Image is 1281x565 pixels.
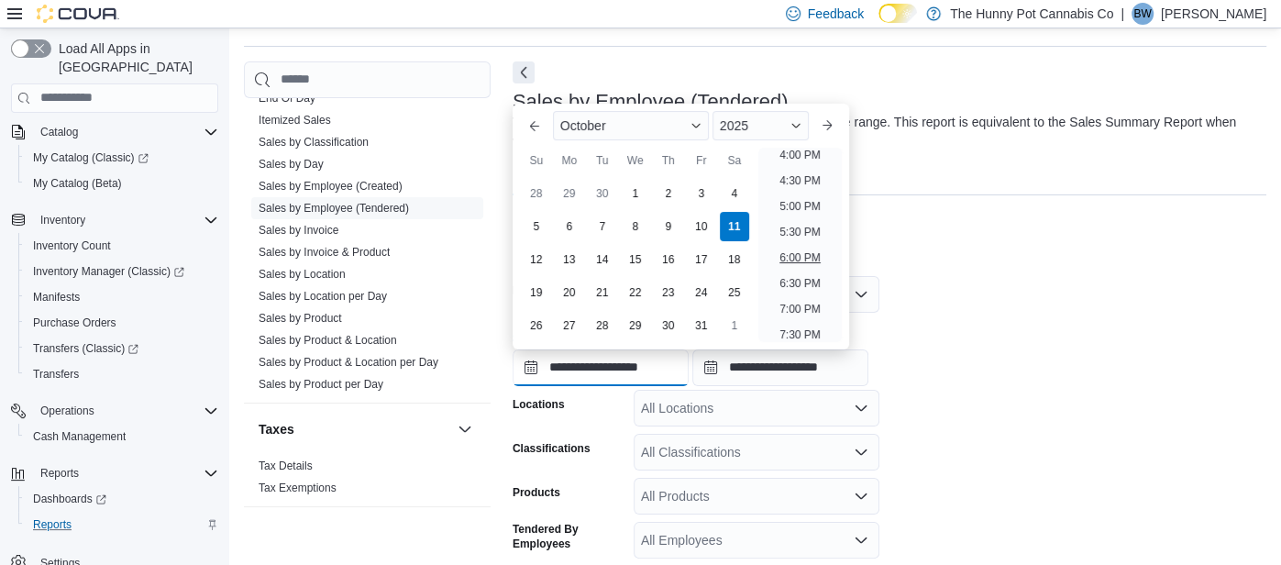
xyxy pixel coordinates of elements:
[26,338,146,360] a: Transfers (Classic)
[37,5,119,23] img: Cova
[513,91,789,113] h3: Sales by Employee (Tendered)
[720,179,749,208] div: day-4
[555,278,584,307] div: day-20
[259,201,409,216] span: Sales by Employee (Tendered)
[522,179,551,208] div: day-28
[588,179,617,208] div: day-30
[654,245,683,274] div: day-16
[26,426,133,448] a: Cash Management
[33,150,149,165] span: My Catalog (Classic)
[26,260,192,282] a: Inventory Manager (Classic)
[712,111,809,140] div: Button. Open the year selector. 2025 is currently selected.
[854,533,868,548] button: Open list of options
[878,4,917,23] input: Dark Mode
[259,268,346,281] a: Sales by Location
[687,278,716,307] div: day-24
[1132,3,1154,25] div: Bonnie Wong
[621,212,650,241] div: day-8
[520,111,549,140] button: Previous Month
[513,113,1257,151] div: View sales totals by tendered employee for a specified date range. This report is equivalent to t...
[33,209,218,231] span: Inventory
[26,488,218,510] span: Dashboards
[259,135,369,150] span: Sales by Classification
[26,147,218,169] span: My Catalog (Classic)
[720,245,749,274] div: day-18
[4,460,226,486] button: Reports
[513,441,591,456] label: Classifications
[18,424,226,449] button: Cash Management
[720,212,749,241] div: day-11
[621,311,650,340] div: day-29
[772,247,828,269] li: 6:00 PM
[33,209,93,231] button: Inventory
[33,290,80,305] span: Manifests
[259,333,397,348] span: Sales by Product & Location
[259,267,346,282] span: Sales by Location
[878,23,879,24] span: Dark Mode
[758,148,842,342] ul: Time
[26,426,218,448] span: Cash Management
[259,355,438,370] span: Sales by Product & Location per Day
[18,145,226,171] a: My Catalog (Classic)
[259,180,403,193] a: Sales by Employee (Created)
[520,177,751,342] div: October, 2025
[259,481,337,495] span: Tax Exemptions
[687,212,716,241] div: day-10
[720,118,748,133] span: 2025
[522,245,551,274] div: day-12
[687,245,716,274] div: day-17
[259,245,390,260] span: Sales by Invoice & Product
[4,398,226,424] button: Operations
[4,119,226,145] button: Catalog
[244,87,491,403] div: Sales
[26,286,87,308] a: Manifests
[588,212,617,241] div: day-7
[772,144,828,166] li: 4:00 PM
[1133,3,1151,25] span: BW
[26,338,218,360] span: Transfers (Classic)
[4,207,226,233] button: Inventory
[259,223,338,238] span: Sales by Invoice
[259,356,438,369] a: Sales by Product & Location per Day
[588,146,617,175] div: Tu
[854,401,868,415] button: Open list of options
[772,324,828,346] li: 7:30 PM
[513,397,565,412] label: Locations
[553,111,709,140] div: Button. Open the month selector. October is currently selected.
[687,311,716,340] div: day-31
[513,61,535,83] button: Next
[259,420,294,438] h3: Taxes
[33,462,218,484] span: Reports
[40,466,79,481] span: Reports
[51,39,218,76] span: Load All Apps in [GEOGRAPHIC_DATA]
[588,245,617,274] div: day-14
[522,212,551,241] div: day-5
[33,367,79,382] span: Transfers
[33,429,126,444] span: Cash Management
[808,5,864,23] span: Feedback
[555,245,584,274] div: day-13
[33,238,111,253] span: Inventory Count
[654,179,683,208] div: day-2
[33,400,102,422] button: Operations
[26,514,218,536] span: Reports
[259,179,403,194] span: Sales by Employee (Created)
[259,482,337,494] a: Tax Exemptions
[772,272,828,294] li: 6:30 PM
[259,246,390,259] a: Sales by Invoice & Product
[33,176,122,191] span: My Catalog (Beta)
[555,146,584,175] div: Mo
[259,377,383,392] span: Sales by Product per Day
[1121,3,1124,25] p: |
[259,459,313,473] span: Tax Details
[26,172,129,194] a: My Catalog (Beta)
[259,420,450,438] button: Taxes
[555,212,584,241] div: day-6
[720,146,749,175] div: Sa
[720,311,749,340] div: day-1
[259,311,342,326] span: Sales by Product
[1161,3,1266,25] p: [PERSON_NAME]
[259,290,387,303] a: Sales by Location per Day
[26,235,118,257] a: Inventory Count
[522,278,551,307] div: day-19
